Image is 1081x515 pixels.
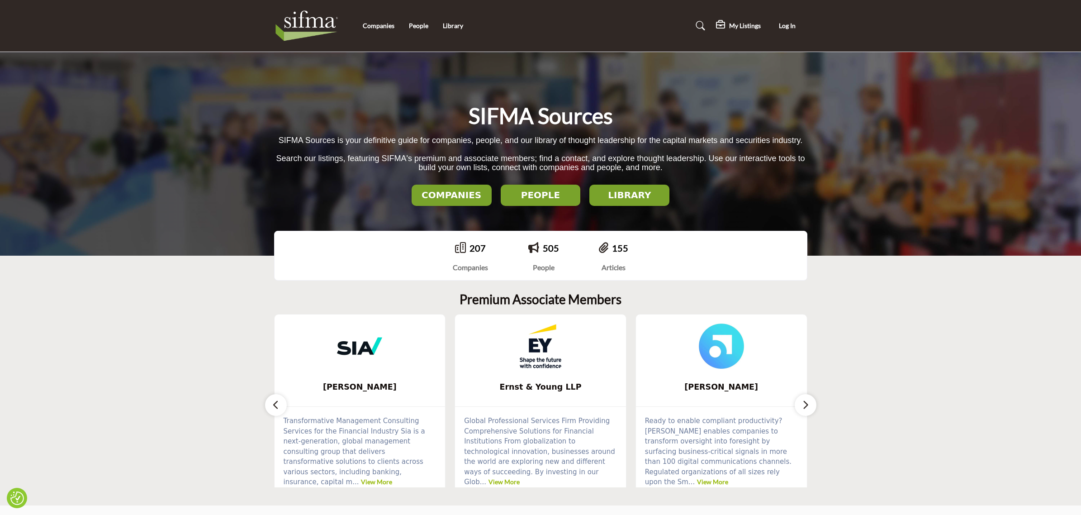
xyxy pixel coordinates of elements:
b: Sia [288,375,432,399]
a: Search [687,19,711,33]
a: People [409,22,428,29]
span: Ernst & Young LLP [469,381,612,393]
span: [PERSON_NAME] [650,381,793,393]
a: [PERSON_NAME] [275,375,446,399]
a: [PERSON_NAME] [636,375,807,399]
div: Articles [599,262,628,273]
span: ... [688,478,695,486]
img: Site Logo [274,8,344,44]
a: View More [361,478,392,486]
button: PEOPLE [501,185,581,206]
a: 155 [612,243,628,253]
b: Ernst & Young LLP [469,375,612,399]
img: Smarsh [699,324,744,369]
button: Consent Preferences [10,491,24,505]
p: Global Professional Services Firm Providing Comprehensive Solutions for Financial Institutions Fr... [464,416,617,487]
p: Ready to enable compliant productivity? [PERSON_NAME] enables companies to transform oversight in... [645,416,798,487]
a: View More [488,478,520,486]
img: Ernst & Young LLP [518,324,563,369]
div: People [528,262,559,273]
h2: PEOPLE [503,190,578,200]
h2: LIBRARY [592,190,667,200]
span: Search our listings, featuring SIFMA's premium and associate members; find a contact, and explore... [276,154,805,172]
button: LIBRARY [589,185,669,206]
p: Transformative Management Consulting Services for the Financial Industry Sia is a next-generation... [284,416,436,487]
a: View More [697,478,728,486]
span: [PERSON_NAME] [288,381,432,393]
span: ... [480,478,486,486]
div: My Listings [716,20,761,31]
h1: SIFMA Sources [469,102,613,130]
h5: My Listings [729,22,761,30]
div: Companies [453,262,488,273]
img: Revisit consent button [10,491,24,505]
img: Sia [337,324,382,369]
span: SIFMA Sources is your definitive guide for companies, people, and our library of thought leadersh... [279,136,802,145]
a: Companies [363,22,394,29]
span: Log In [779,22,796,29]
span: ... [352,478,359,486]
a: 505 [543,243,559,253]
h2: Premium Associate Members [460,292,621,307]
a: Ernst & Young LLP [455,375,626,399]
h2: COMPANIES [414,190,489,200]
a: Library [443,22,463,29]
button: COMPANIES [412,185,492,206]
b: Smarsh [650,375,793,399]
button: Log In [768,18,807,34]
a: 207 [469,243,486,253]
